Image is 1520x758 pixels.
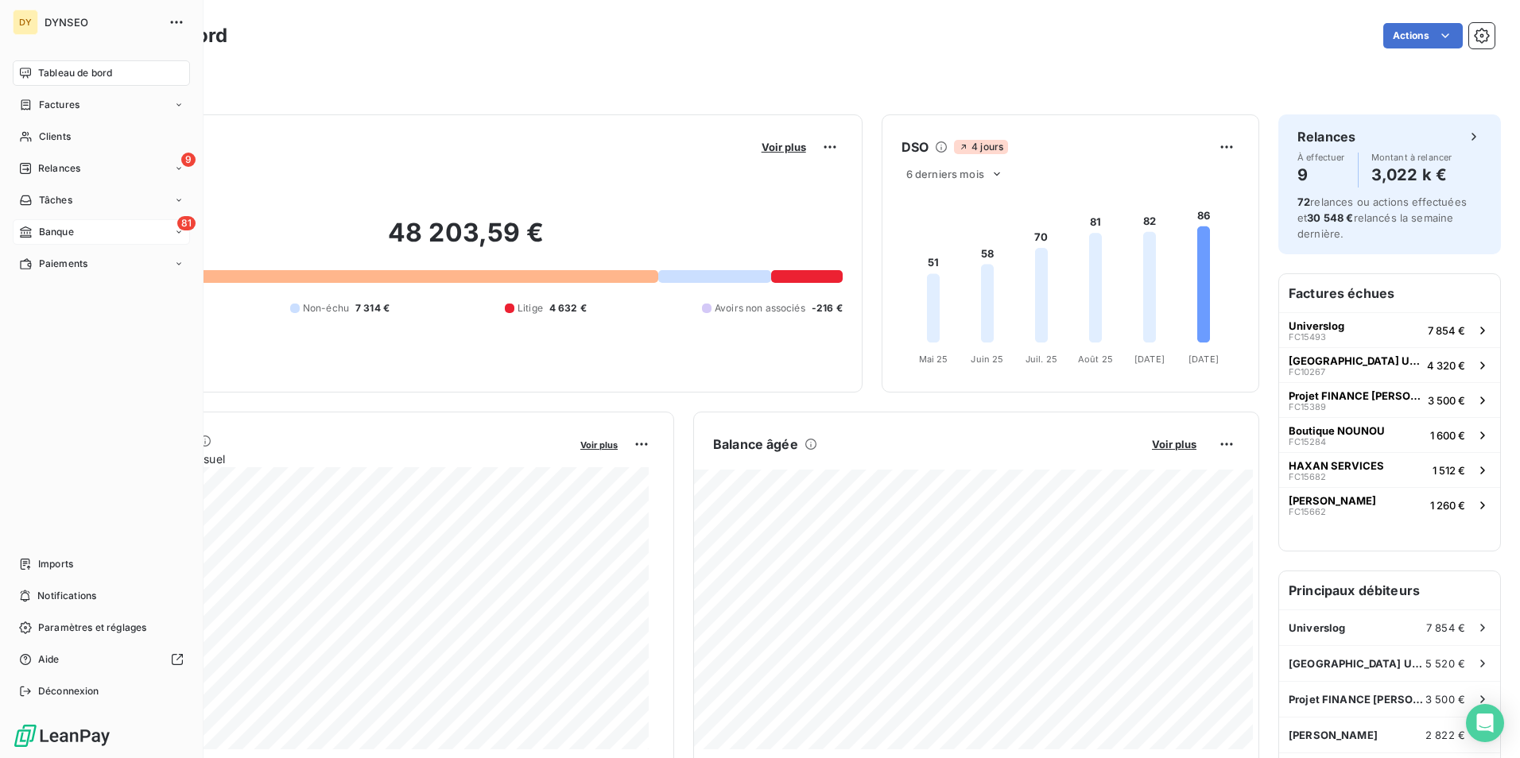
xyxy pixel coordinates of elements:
[13,723,111,748] img: Logo LeanPay
[1426,621,1465,634] span: 7 854 €
[1289,693,1425,706] span: Projet FINANCE [PERSON_NAME]
[1297,127,1355,146] h6: Relances
[1152,438,1196,451] span: Voir plus
[39,257,87,271] span: Paiements
[576,437,622,451] button: Voir plus
[1297,195,1310,208] span: 72
[1428,394,1465,407] span: 3 500 €
[1289,437,1326,447] span: FC15284
[38,652,60,667] span: Aide
[902,137,929,157] h6: DSO
[1289,459,1384,472] span: HAXAN SERVICES
[1147,437,1201,451] button: Voir plus
[1289,507,1326,516] span: FC15662
[38,161,80,176] span: Relances
[971,354,1003,365] tspan: Juin 25
[1428,324,1465,337] span: 7 854 €
[812,301,843,315] span: -216 €
[39,130,71,144] span: Clients
[1279,382,1500,417] button: Projet FINANCE [PERSON_NAME]FC153893 500 €
[1289,319,1344,332] span: Universlog
[1427,359,1465,372] span: 4 320 €
[1289,402,1326,412] span: FC15389
[1430,429,1465,442] span: 1 600 €
[38,66,112,80] span: Tableau de bord
[177,216,196,230] span: 81
[1425,657,1465,670] span: 5 520 €
[1279,417,1500,452] button: Boutique NOUNOUFC152841 600 €
[1289,621,1346,634] span: Universlog
[757,140,811,154] button: Voir plus
[1026,354,1057,365] tspan: Juil. 25
[1466,704,1504,742] div: Open Intercom Messenger
[1297,195,1467,240] span: relances ou actions effectuées et relancés la semaine dernière.
[580,439,618,451] span: Voir plus
[1134,354,1165,365] tspan: [DATE]
[13,10,38,35] div: DY
[1297,162,1345,188] h4: 9
[1279,312,1500,347] button: UniverslogFC154937 854 €
[39,193,72,207] span: Tâches
[1279,347,1500,382] button: [GEOGRAPHIC_DATA] UPECFC102674 320 €
[1289,332,1326,342] span: FC15493
[1425,729,1465,741] span: 2 822 €
[90,451,569,467] span: Chiffre d'affaires mensuel
[1430,499,1465,512] span: 1 260 €
[181,153,196,167] span: 9
[90,217,843,265] h2: 48 203,59 €
[713,435,798,454] h6: Balance âgée
[715,301,805,315] span: Avoirs non associés
[38,621,146,635] span: Paramètres et réglages
[13,647,190,672] a: Aide
[38,684,99,698] span: Déconnexion
[1433,464,1465,477] span: 1 512 €
[37,589,96,603] span: Notifications
[1289,424,1385,437] span: Boutique NOUNOU
[1307,211,1353,224] span: 30 548 €
[1289,367,1325,377] span: FC10267
[1289,657,1425,670] span: [GEOGRAPHIC_DATA] UPEC
[1078,354,1113,365] tspan: Août 25
[1289,354,1421,367] span: [GEOGRAPHIC_DATA] UPEC
[1289,729,1378,741] span: [PERSON_NAME]
[355,301,390,315] span: 7 314 €
[906,168,984,180] span: 6 derniers mois
[1279,452,1500,487] button: HAXAN SERVICESFC156821 512 €
[38,557,73,571] span: Imports
[1289,494,1376,507] span: [PERSON_NAME]
[1279,487,1500,522] button: [PERSON_NAME]FC156621 260 €
[1279,571,1500,609] h6: Principaux débiteurs
[45,16,159,29] span: DYNSEO
[1188,354,1219,365] tspan: [DATE]
[1425,693,1465,706] span: 3 500 €
[762,141,806,153] span: Voir plus
[549,301,587,315] span: 4 632 €
[1297,153,1345,162] span: À effectuer
[918,354,948,365] tspan: Mai 25
[303,301,349,315] span: Non-échu
[39,225,74,239] span: Banque
[1289,472,1326,481] span: FC15682
[1371,153,1452,162] span: Montant à relancer
[39,98,79,112] span: Factures
[1371,162,1452,188] h4: 3,022 k €
[1279,274,1500,312] h6: Factures échues
[1289,389,1421,402] span: Projet FINANCE [PERSON_NAME]
[1383,23,1463,48] button: Actions
[954,140,1008,154] span: 4 jours
[518,301,543,315] span: Litige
